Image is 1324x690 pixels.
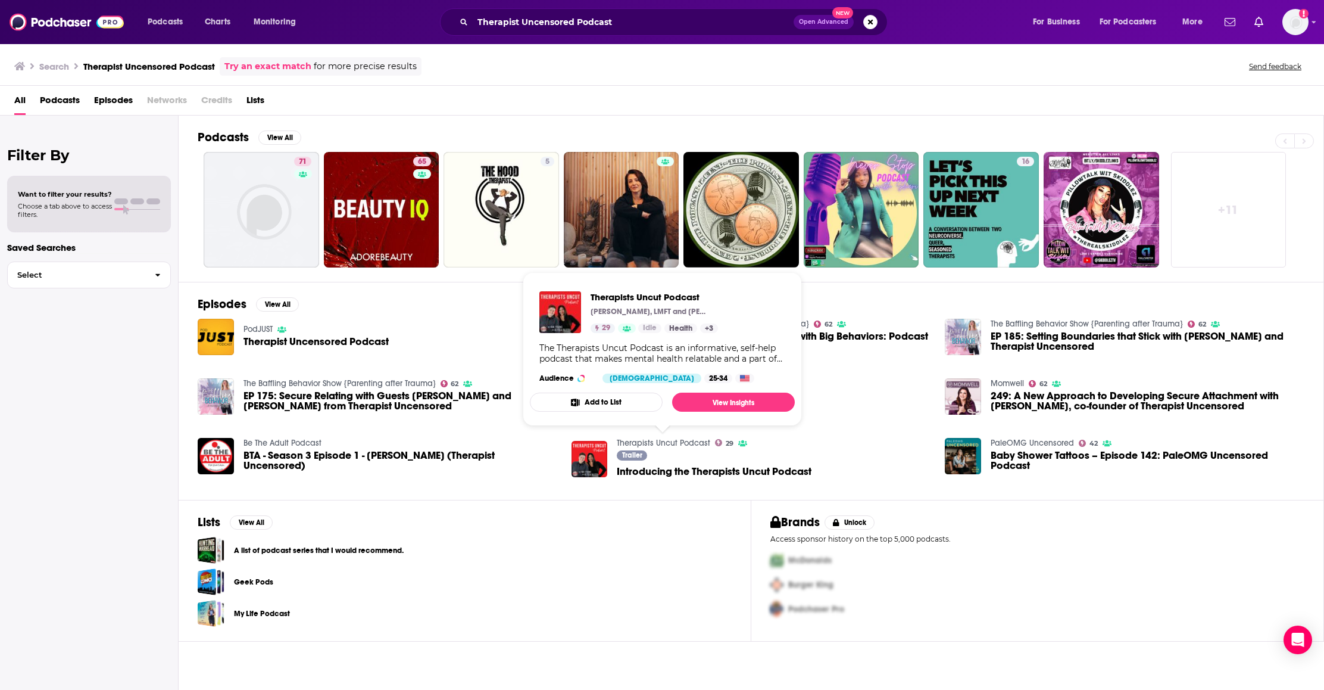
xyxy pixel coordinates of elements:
[664,324,697,333] a: Health
[991,331,1304,352] a: EP 185: Setting Boundaries that Stick with Juliane Taylor Shore and Therapist Uncensored
[1282,9,1309,35] span: Logged in as SchulmanPR
[715,439,733,446] a: 29
[451,381,458,387] span: 62
[205,14,230,30] span: Charts
[1220,12,1240,32] a: Show notifications dropdown
[243,337,389,347] a: Therapist Uncensored Podcast
[254,14,296,30] span: Monitoring
[198,378,234,415] img: EP 175: Secure Relating with Guests Sue and Ann from Therapist Uncensored
[1033,14,1080,30] span: For Business
[1282,9,1309,35] img: User Profile
[243,324,273,334] a: PodJUST
[638,324,661,333] a: Idle
[945,319,981,355] img: EP 185: Setting Boundaries that Stick with Juliane Taylor Shore and Therapist Uncensored
[204,152,319,268] a: 71
[10,11,124,33] img: Podchaser - Follow, Share and Rate Podcasts
[1025,13,1095,32] button: open menu
[413,157,431,166] a: 65
[825,322,832,327] span: 62
[814,321,832,328] a: 62
[314,60,417,73] span: for more precise results
[788,604,844,614] span: Podchaser Pro
[541,157,554,166] a: 5
[770,534,1304,543] p: Access sponsor history on the top 5,000 podcasts.
[770,515,820,530] h2: Brands
[617,467,811,477] a: Introducing the Therapists Uncut Podcast
[198,537,224,564] a: A list of podcast series that I would recommend.
[14,91,26,115] a: All
[243,450,557,471] a: BTA - Season 3 Episode 1 - Dr. Ann Kelley (Therapist Uncensored)
[788,580,833,590] span: Burger King
[766,573,788,597] img: Second Pro Logo
[1198,322,1206,327] span: 62
[198,515,220,530] h2: Lists
[591,307,710,316] p: [PERSON_NAME], LMFT and [PERSON_NAME], LCSW
[147,91,187,115] span: Networks
[1089,441,1098,446] span: 42
[18,202,112,219] span: Choose a tab above to access filters.
[243,438,321,448] a: Be The Adult Podcast
[766,548,788,573] img: First Pro Logo
[991,391,1304,411] a: 249: A New Approach to Developing Secure Attachment with Dr. Ann Kelley, co-founder of Therapist ...
[1171,152,1286,268] a: +11
[1299,9,1309,18] svg: Add a profile image
[700,324,718,333] a: +3
[234,544,404,557] a: A list of podcast series that I would recommend.
[245,13,311,32] button: open menu
[1174,13,1217,32] button: open menu
[148,14,183,30] span: Podcasts
[1017,157,1034,166] a: 16
[243,378,436,388] a: The Baffling Behavior Show {Parenting after Trauma}
[198,319,234,355] a: Therapist Uncensored Podcast
[832,7,854,18] span: New
[324,152,439,268] a: 65
[258,130,301,145] button: View All
[643,322,657,334] span: Idle
[246,91,264,115] a: Lists
[991,450,1304,471] span: Baby Shower Tattoos – Episode 142: PaleOMG Uncensored Podcast
[572,441,608,477] img: Introducing the Therapists Uncut Podcast
[18,190,112,198] span: Want to filter your results?
[198,297,299,312] a: EpisodesView All
[198,130,249,145] h2: Podcasts
[198,438,234,474] img: BTA - Season 3 Episode 1 - Dr. Ann Kelley (Therapist Uncensored)
[1245,61,1305,72] button: Send feedback
[83,61,215,72] h3: Therapist Uncensored Podcast
[539,291,581,333] img: Therapists Uncut Podcast
[234,576,273,589] a: Geek Pods
[198,600,224,627] a: My Life Podcast
[704,374,732,383] div: 25-34
[94,91,133,115] span: Episodes
[945,378,981,415] a: 249: A New Approach to Developing Secure Attachment with Dr. Ann Kelley, co-founder of Therapist ...
[591,291,718,303] a: Therapists Uncut Podcast
[39,61,69,72] h3: Search
[539,374,593,383] h3: Audience
[8,271,145,279] span: Select
[198,297,246,312] h2: Episodes
[591,324,615,333] a: 29
[991,378,1024,388] a: Momwell
[923,152,1039,268] a: 16
[1100,14,1157,30] span: For Podcasters
[1039,381,1047,387] span: 62
[201,91,232,115] span: Credits
[198,130,301,145] a: PodcastsView All
[299,156,307,168] span: 71
[256,297,299,312] button: View All
[945,438,981,474] img: Baby Shower Tattoos – Episode 142: PaleOMG Uncensored Podcast
[1092,13,1174,32] button: open menu
[545,156,549,168] span: 5
[991,319,1183,329] a: The Baffling Behavior Show {Parenting after Trauma}
[234,607,290,620] a: My Life Podcast
[672,393,795,412] a: View Insights
[1284,626,1312,654] div: Open Intercom Messenger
